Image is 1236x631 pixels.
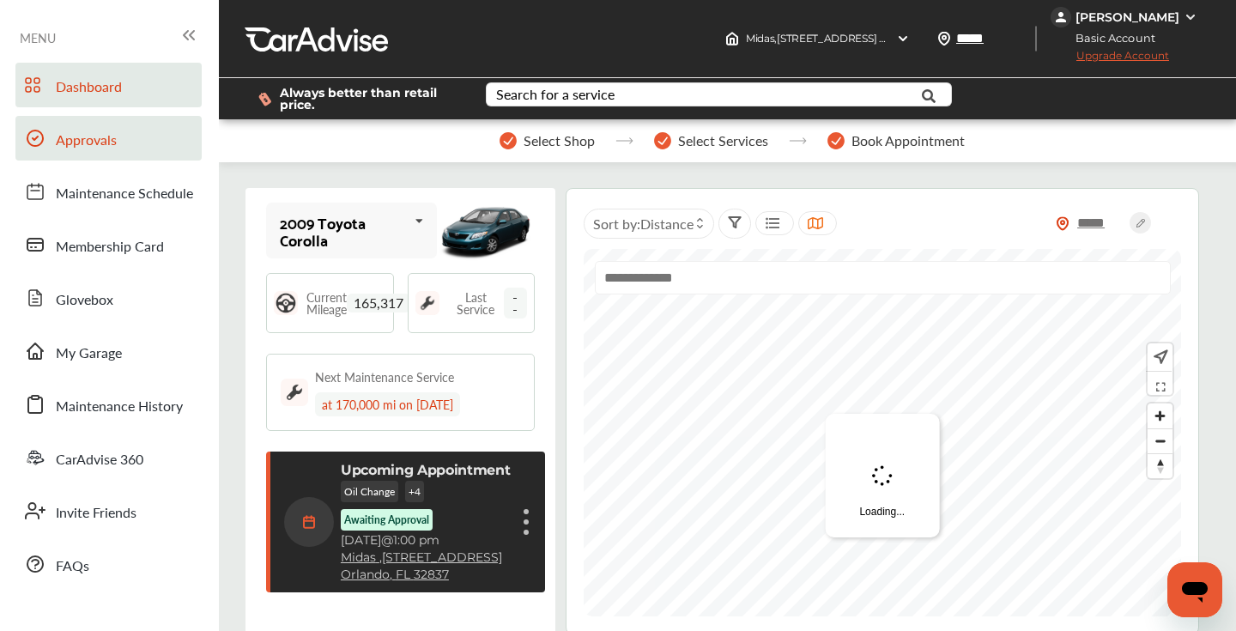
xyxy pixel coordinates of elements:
span: Glovebox [56,289,113,312]
span: Reset bearing to north [1148,454,1172,478]
img: jVpblrzwTbfkPYzPPzSLxeg0AAAAASUVORK5CYII= [1051,7,1071,27]
span: Distance [640,214,694,234]
span: 1:00 pm [393,532,439,548]
span: 165,317 [347,294,410,312]
a: Invite Friends [15,488,202,533]
span: Maintenance History [56,396,183,418]
span: Always better than retail price. [280,87,458,111]
span: My Garage [56,343,122,365]
div: Loading... [825,414,939,537]
a: Maintenance History [15,382,202,427]
span: Basic Account [1052,29,1168,47]
a: FAQs [15,542,202,586]
img: maintenance_logo [281,379,308,406]
button: Reset bearing to north [1148,453,1172,478]
a: Maintenance Schedule [15,169,202,214]
img: header-down-arrow.9dd2ce7d.svg [896,32,910,46]
span: Select Services [678,133,768,149]
p: Awaiting Approval [344,513,429,527]
span: Upgrade Account [1051,49,1169,70]
span: Sort by : [593,214,694,234]
img: stepper-checkmark.b5569197.svg [827,132,845,149]
span: Approvals [56,130,117,152]
img: maintenance_logo [415,291,439,315]
span: Select Shop [524,133,595,149]
img: calendar-icon.35d1de04.svg [284,497,334,547]
span: Zoom out [1148,429,1172,453]
span: [DATE] [341,532,381,548]
button: Zoom in [1148,403,1172,428]
img: recenter.ce011a49.svg [1150,348,1168,367]
span: Maintenance Schedule [56,183,193,205]
iframe: Button to launch messaging window [1167,562,1222,617]
span: @ [381,532,393,548]
img: steering_logo [274,291,298,315]
p: + 4 [405,481,424,502]
div: 2009 Toyota Corolla [280,214,408,248]
div: [PERSON_NAME] [1075,9,1179,25]
a: Orlando, FL 32837 [341,567,449,582]
span: CarAdvise 360 [56,449,143,471]
img: mobile_5343_st0640_046.jpg [437,194,535,267]
span: Invite Friends [56,502,136,525]
span: MENU [20,31,56,45]
div: Next Maintenance Service [315,368,454,385]
span: -- [504,288,527,319]
div: Search for a service [496,88,615,101]
a: Midas ,[STREET_ADDRESS] [341,550,502,565]
img: stepper-checkmark.b5569197.svg [500,132,517,149]
a: Membership Card [15,222,202,267]
a: CarAdvise 360 [15,435,202,480]
button: Zoom out [1148,428,1172,453]
img: dollor_label_vector.a70140d1.svg [258,92,271,106]
img: location_vector_orange.38f05af8.svg [1056,216,1069,231]
img: stepper-arrow.e24c07c6.svg [789,137,807,144]
a: My Garage [15,329,202,373]
a: Dashboard [15,63,202,107]
p: Upcoming Appointment [341,462,511,478]
p: Oil Change [341,481,398,502]
span: Current Mileage [306,291,347,315]
img: stepper-checkmark.b5569197.svg [654,132,671,149]
a: Glovebox [15,276,202,320]
img: header-home-logo.8d720a4f.svg [725,32,739,46]
img: location_vector.a44bc228.svg [937,32,951,46]
span: Book Appointment [851,133,965,149]
span: Last Service [448,291,504,315]
span: FAQs [56,555,89,578]
img: WGsFRI8htEPBVLJbROoPRyZpYNWhNONpIPPETTm6eUC0GeLEiAAAAAElFTkSuQmCC [1184,10,1197,24]
img: stepper-arrow.e24c07c6.svg [615,137,633,144]
span: Membership Card [56,236,164,258]
img: header-divider.bc55588e.svg [1035,26,1037,52]
span: Dashboard [56,76,122,99]
a: Approvals [15,116,202,161]
div: at 170,000 mi on [DATE] [315,392,460,416]
canvas: Map [584,249,1181,616]
span: Midas , [STREET_ADDRESS] Orlando , FL 32837 [746,32,966,45]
